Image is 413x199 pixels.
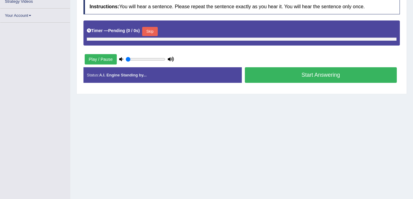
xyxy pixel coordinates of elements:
button: Play / Pause [85,54,117,64]
button: Skip [142,27,157,36]
b: Instructions: [90,4,119,9]
a: Your Account [0,9,70,20]
b: Pending [108,28,125,33]
b: ( [126,28,128,33]
b: 0 / 0s [128,28,138,33]
b: ) [138,28,140,33]
strong: A.I. Engine Standing by... [99,73,146,77]
div: Status: [83,67,242,83]
button: Start Answering [245,67,397,83]
h5: Timer — [87,28,140,33]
